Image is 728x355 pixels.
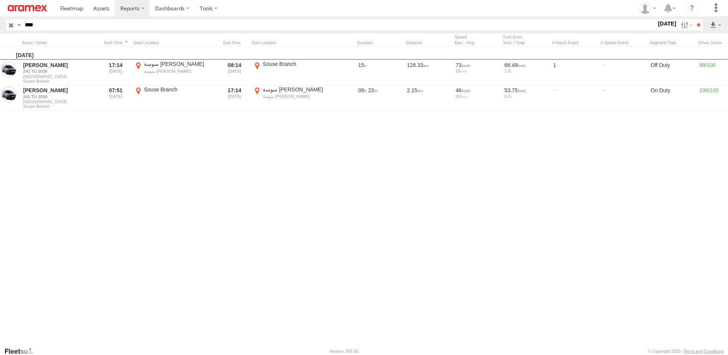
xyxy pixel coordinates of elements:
[252,86,336,110] label: Click to View Event Location
[406,40,452,45] div: Click to Sort
[252,61,336,84] label: Click to View Event Location
[220,86,249,110] div: Exited after selected date range
[648,349,724,353] div: © Copyright 2025 -
[504,87,548,94] div: 53.75
[8,5,47,11] img: aramex-logo.svg
[16,19,22,30] label: Search Query
[368,87,378,93] span: 23
[23,74,97,79] span: [GEOGRAPHIC_DATA]
[456,62,499,69] div: 73
[406,61,452,84] div: 128.33
[220,40,249,45] div: Click to Sort
[101,61,130,84] div: Entered prior to selected date range
[456,69,499,73] div: 26
[144,86,216,93] div: Souse Branch
[23,99,97,104] span: [GEOGRAPHIC_DATA]
[686,2,698,14] i: ?
[220,61,249,84] div: Exited after selected date range
[23,69,97,74] a: 241 TU 2030
[329,349,358,353] div: Version: 306.00
[101,86,130,110] div: Entered prior to selected date range
[1,62,16,77] a: View Asset in Asset Management
[101,40,130,45] div: Click to Sort
[683,349,724,353] a: Terms and Conditions
[456,87,499,94] div: 46
[552,61,598,84] div: 1
[406,86,452,110] div: 2.15
[1,87,16,102] a: View Asset in Asset Management
[144,61,216,67] div: سوسة [PERSON_NAME]
[358,62,367,68] span: 15
[23,87,97,94] a: [PERSON_NAME]
[23,94,97,99] a: 241 TU 2030
[650,61,695,84] div: Off Duty
[650,86,695,110] div: On Duty
[144,69,216,74] div: سوسة [PERSON_NAME]
[504,69,548,73] div: 1.9
[504,62,548,69] div: 66.49
[23,62,97,69] a: [PERSON_NAME]
[263,94,335,99] div: سوسة [PERSON_NAME]
[637,3,659,14] div: Ahmed Khanfir
[23,79,97,83] span: Filter Results to this Group
[263,86,335,93] div: سوسة [PERSON_NAME]
[263,61,335,67] div: Souse Branch
[4,347,39,355] a: Visit our Website
[358,87,367,93] span: 09
[709,19,722,30] label: Export results as...
[133,86,217,110] label: Click to View Event Location
[656,19,678,28] label: [DATE]
[504,94,548,99] div: 0.0
[133,61,217,84] label: Click to View Event Location
[23,104,97,109] span: Filter Results to this Group
[678,19,694,30] label: Search Filter Options
[456,94,499,99] div: 20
